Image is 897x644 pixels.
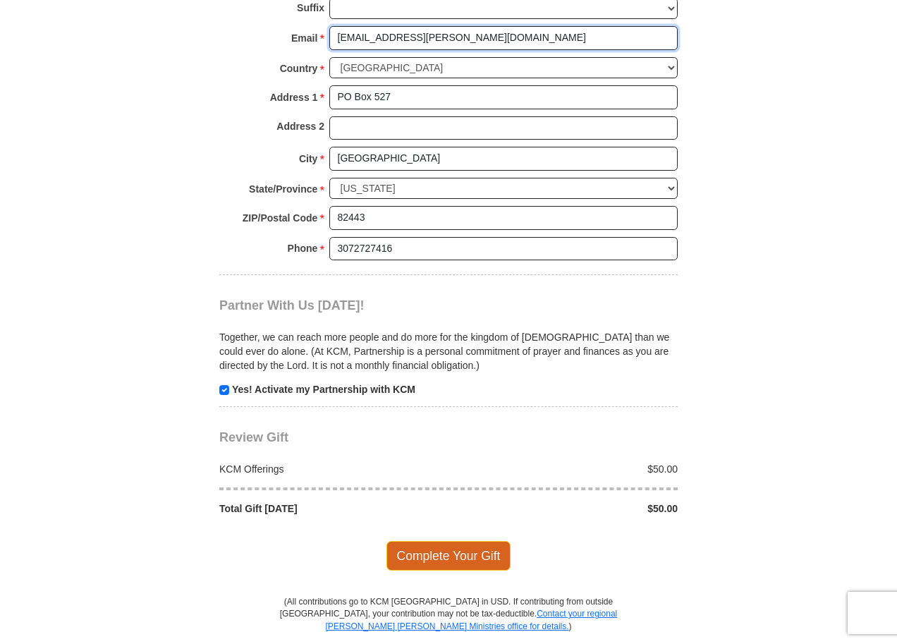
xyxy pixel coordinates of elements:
div: $50.00 [448,502,685,516]
strong: Country [280,59,318,78]
strong: City [299,149,317,169]
div: Total Gift [DATE] [212,502,449,516]
span: Review Gift [219,430,288,444]
strong: Address 2 [276,116,324,136]
div: KCM Offerings [212,462,449,476]
span: Complete Your Gift [386,541,511,571]
strong: ZIP/Postal Code [243,208,318,228]
p: Together, we can reach more people and do more for the kingdom of [DEMOGRAPHIC_DATA] than we coul... [219,330,678,372]
strong: Phone [288,238,318,258]
strong: State/Province [249,179,317,199]
a: Contact your regional [PERSON_NAME] [PERSON_NAME] Ministries office for details. [325,609,617,631]
strong: Address 1 [270,87,318,107]
div: $50.00 [448,462,685,476]
span: Partner With Us [DATE]! [219,298,365,312]
strong: Yes! Activate my Partnership with KCM [232,384,415,395]
strong: Email [291,28,317,48]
